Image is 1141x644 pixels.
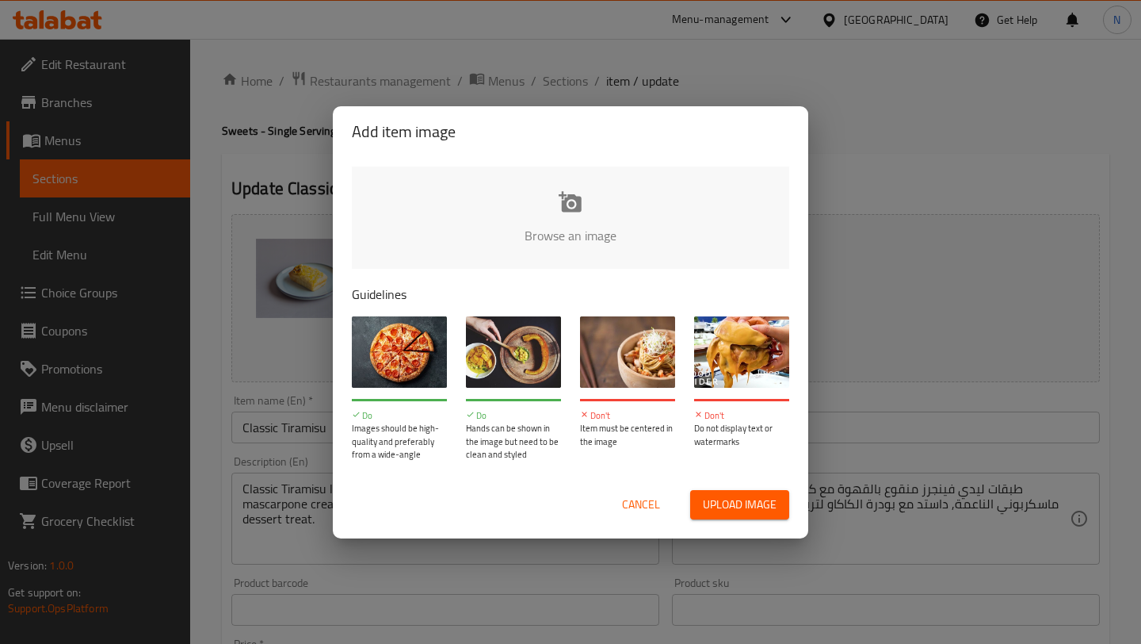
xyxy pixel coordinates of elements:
p: Don't [580,409,675,423]
button: Cancel [616,490,666,519]
p: Don't [694,409,789,423]
p: Guidelines [352,285,789,304]
p: Hands can be shown in the image but need to be clean and styled [466,422,561,462]
img: guide-img-3@3x.jpg [580,316,675,388]
span: Cancel [622,495,660,515]
p: Do not display text or watermarks [694,422,789,448]
p: Item must be centered in the image [580,422,675,448]
p: Do [352,409,447,423]
h2: Add item image [352,119,789,144]
button: Upload image [690,490,789,519]
img: guide-img-2@3x.jpg [466,316,561,388]
p: Images should be high-quality and preferably from a wide-angle [352,422,447,462]
img: guide-img-1@3x.jpg [352,316,447,388]
p: Do [466,409,561,423]
span: Upload image [703,495,777,515]
img: guide-img-4@3x.jpg [694,316,789,388]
